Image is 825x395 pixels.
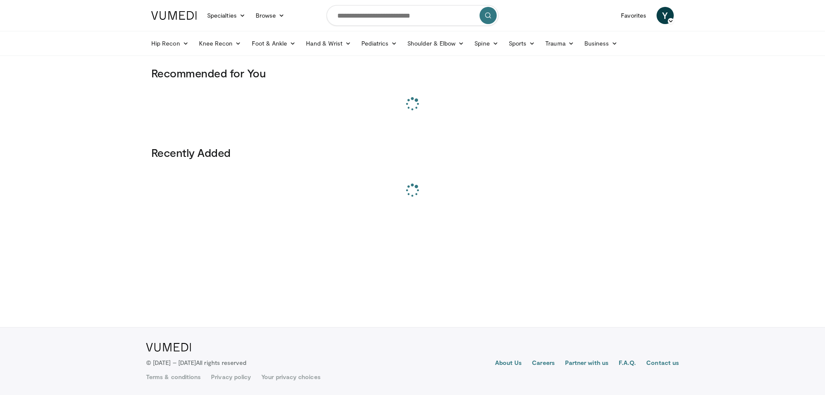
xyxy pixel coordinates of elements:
[356,35,402,52] a: Pediatrics
[616,7,651,24] a: Favorites
[211,373,251,381] a: Privacy policy
[327,5,498,26] input: Search topics, interventions
[146,373,201,381] a: Terms & conditions
[402,35,469,52] a: Shoulder & Elbow
[495,358,522,369] a: About Us
[540,35,579,52] a: Trauma
[504,35,541,52] a: Sports
[146,358,247,367] p: © [DATE] – [DATE]
[247,35,301,52] a: Foot & Ankle
[469,35,503,52] a: Spine
[261,373,320,381] a: Your privacy choices
[251,7,290,24] a: Browse
[196,359,246,366] span: All rights reserved
[151,146,674,159] h3: Recently Added
[146,35,194,52] a: Hip Recon
[657,7,674,24] a: Y
[565,358,608,369] a: Partner with us
[151,66,674,80] h3: Recommended for You
[301,35,356,52] a: Hand & Wrist
[202,7,251,24] a: Specialties
[194,35,247,52] a: Knee Recon
[146,343,191,352] img: VuMedi Logo
[646,358,679,369] a: Contact us
[579,35,623,52] a: Business
[619,358,636,369] a: F.A.Q.
[532,358,555,369] a: Careers
[151,11,197,20] img: VuMedi Logo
